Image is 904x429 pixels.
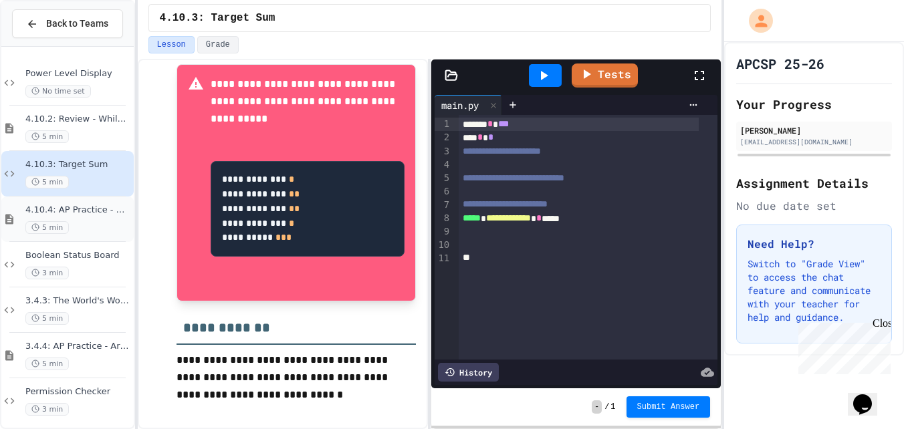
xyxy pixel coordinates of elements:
span: 1 [610,402,615,412]
button: Grade [197,36,239,53]
span: Back to Teams [46,17,108,31]
div: My Account [735,5,776,36]
span: Power Level Display [25,68,131,80]
div: 2 [435,131,451,144]
div: 11 [435,252,451,265]
button: Back to Teams [12,9,123,38]
div: History [438,363,499,382]
iframe: chat widget [793,317,891,374]
h2: Assignment Details [736,174,892,192]
span: - [592,400,602,414]
span: 4.10.3: Target Sum [160,10,275,26]
span: 3.4.4: AP Practice - Arithmetic Operators [25,341,131,352]
p: Switch to "Grade View" to access the chat feature and communicate with your teacher for help and ... [748,257,881,324]
div: main.py [435,98,485,112]
span: Boolean Status Board [25,250,131,261]
div: main.py [435,95,502,115]
span: 5 min [25,176,69,188]
span: 5 min [25,357,69,370]
div: 8 [435,212,451,225]
div: 10 [435,239,451,252]
div: [EMAIL_ADDRESS][DOMAIN_NAME] [740,137,888,147]
div: 9 [435,225,451,239]
span: 3 min [25,403,69,416]
span: Submit Answer [637,402,700,412]
iframe: chat widget [848,376,891,416]
a: Tests [572,63,638,88]
h1: APCSP 25-26 [736,54,824,73]
div: [PERSON_NAME] [740,124,888,136]
span: 4.10.2: Review - While Loops [25,114,131,125]
h3: Need Help? [748,236,881,252]
div: 4 [435,158,451,172]
span: 3.4.3: The World's Worst Farmers Market [25,295,131,307]
div: 7 [435,198,451,212]
span: 4.10.3: Target Sum [25,159,131,170]
div: 1 [435,118,451,131]
div: 5 [435,172,451,185]
div: 3 [435,145,451,158]
span: / [604,402,609,412]
span: 3 min [25,267,69,279]
span: No time set [25,85,91,98]
div: No due date set [736,198,892,214]
div: Chat with us now!Close [5,5,92,85]
span: 5 min [25,130,69,143]
h2: Your Progress [736,95,892,114]
button: Lesson [148,36,195,53]
span: 5 min [25,312,69,325]
span: 5 min [25,221,69,234]
button: Submit Answer [627,396,711,418]
span: 4.10.4: AP Practice - While Loops [25,204,131,216]
span: Permission Checker [25,386,131,398]
div: 6 [435,185,451,198]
